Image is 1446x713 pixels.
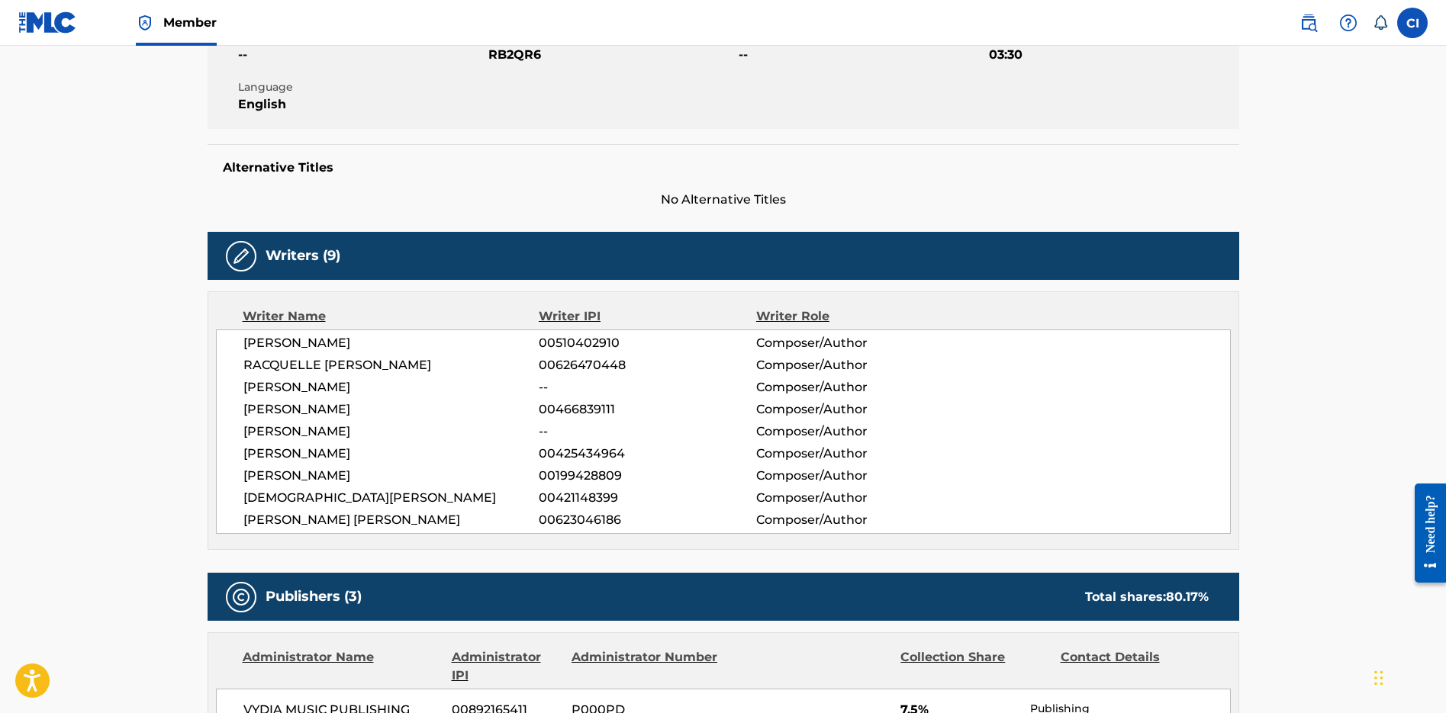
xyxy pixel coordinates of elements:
[266,588,362,605] h5: Publishers (3)
[739,46,985,64] span: --
[266,247,340,265] h5: Writers (9)
[1397,8,1428,38] div: User Menu
[163,14,217,31] span: Member
[243,467,539,485] span: [PERSON_NAME]
[1370,640,1446,713] iframe: Chat Widget
[900,648,1048,685] div: Collection Share
[1333,8,1364,38] div: Help
[756,489,954,507] span: Composer/Author
[539,400,755,419] span: 00466839111
[539,334,755,352] span: 00510402910
[539,511,755,529] span: 00623046186
[756,467,954,485] span: Composer/Author
[243,334,539,352] span: [PERSON_NAME]
[756,307,954,326] div: Writer Role
[238,79,485,95] span: Language
[1403,472,1446,595] iframe: Resource Center
[1085,588,1209,606] div: Total shares:
[243,648,440,685] div: Administrator Name
[1293,8,1324,38] a: Public Search
[243,356,539,374] span: RACQUELLE [PERSON_NAME]
[1373,15,1388,31] div: Notifications
[243,307,539,326] div: Writer Name
[756,400,954,419] span: Composer/Author
[539,467,755,485] span: 00199428809
[572,648,720,685] div: Administrator Number
[756,378,954,397] span: Composer/Author
[1299,14,1318,32] img: search
[1061,648,1209,685] div: Contact Details
[756,422,954,441] span: Composer/Author
[18,11,77,34] img: MLC Logo
[223,160,1224,175] h5: Alternative Titles
[539,445,755,463] span: 00425434964
[539,422,755,441] span: --
[1166,589,1209,604] span: 80.17 %
[1374,655,1383,701] div: Drag
[136,14,154,32] img: Top Rightsholder
[208,191,1239,209] span: No Alternative Titles
[243,445,539,463] span: [PERSON_NAME]
[243,489,539,507] span: [DEMOGRAPHIC_DATA][PERSON_NAME]
[539,489,755,507] span: 00421148399
[238,95,485,114] span: English
[1339,14,1357,32] img: help
[452,648,560,685] div: Administrator IPI
[756,445,954,463] span: Composer/Author
[539,307,756,326] div: Writer IPI
[232,247,250,265] img: Writers
[756,356,954,374] span: Composer/Author
[756,511,954,529] span: Composer/Author
[488,46,735,64] span: RB2QR6
[243,511,539,529] span: [PERSON_NAME] [PERSON_NAME]
[232,588,250,606] img: Publishers
[539,378,755,397] span: --
[243,422,539,441] span: [PERSON_NAME]
[238,46,485,64] span: --
[539,356,755,374] span: 00626470448
[243,378,539,397] span: [PERSON_NAME]
[243,400,539,419] span: [PERSON_NAME]
[756,334,954,352] span: Composer/Author
[989,46,1235,64] span: 03:30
